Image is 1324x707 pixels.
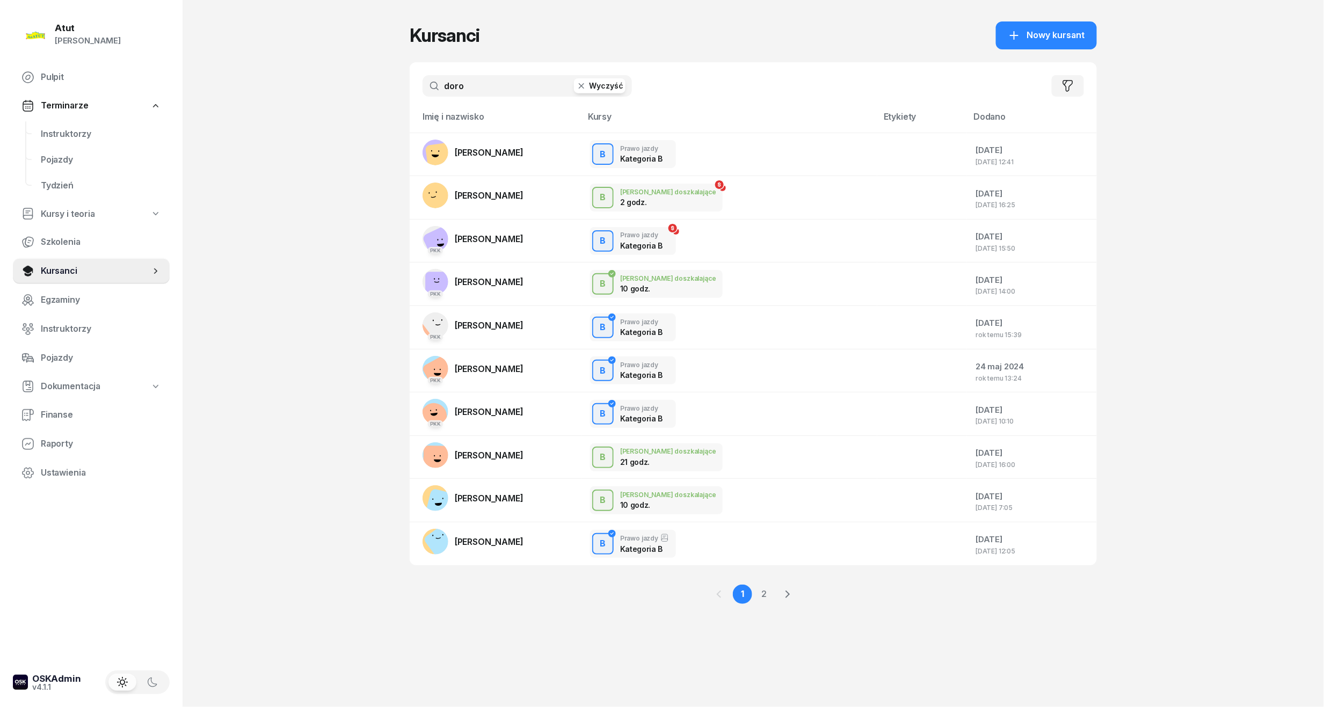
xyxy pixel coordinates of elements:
[13,287,170,313] a: Egzaminy
[13,431,170,457] a: Raporty
[13,64,170,90] a: Pulpit
[592,447,614,468] button: B
[996,21,1097,49] button: Nowy kursant
[592,490,614,511] button: B
[592,187,614,208] button: B
[620,448,716,455] div: [PERSON_NAME] doszkalające
[13,258,170,284] a: Kursanci
[423,399,523,425] a: PKK[PERSON_NAME]
[41,235,161,249] span: Szkolenia
[620,544,669,553] div: Kategoria B
[976,316,1088,330] div: [DATE]
[592,273,614,295] button: B
[32,674,81,683] div: OSKAdmin
[620,457,676,467] div: 21 godz.
[976,143,1088,157] div: [DATE]
[976,331,1088,338] div: rok temu 15:39
[455,276,523,287] span: [PERSON_NAME]
[423,183,523,208] a: [PERSON_NAME]
[620,275,716,282] div: [PERSON_NAME] doszkalające
[620,198,676,207] div: 2 godz.
[620,370,663,380] div: Kategoria B
[13,229,170,255] a: Szkolenia
[13,402,170,428] a: Finanse
[976,288,1088,295] div: [DATE] 14:00
[455,450,523,461] span: [PERSON_NAME]
[976,446,1088,460] div: [DATE]
[620,534,669,542] div: Prawo jazdy
[32,121,170,147] a: Instruktorzy
[55,34,121,48] div: [PERSON_NAME]
[574,78,625,93] button: Wyczyść
[976,360,1088,374] div: 24 maj 2024
[410,26,479,45] h1: Kursanci
[455,536,523,547] span: [PERSON_NAME]
[455,363,523,374] span: [PERSON_NAME]
[455,234,523,244] span: [PERSON_NAME]
[41,70,161,84] span: Pulpit
[596,145,610,164] div: B
[596,535,610,553] div: B
[423,140,523,165] a: [PERSON_NAME]
[620,145,663,152] div: Prawo jazdy
[13,675,28,690] img: logo-xs-dark@2x.png
[32,173,170,199] a: Tydzień
[620,327,663,337] div: Kategoria B
[596,405,610,423] div: B
[976,403,1088,417] div: [DATE]
[620,231,663,238] div: Prawo jazdy
[455,320,523,331] span: [PERSON_NAME]
[976,158,1088,165] div: [DATE] 12:41
[620,318,663,325] div: Prawo jazdy
[592,403,614,425] button: B
[41,153,161,167] span: Pojazdy
[596,448,610,467] div: B
[41,408,161,422] span: Finanse
[13,345,170,371] a: Pojazdy
[976,418,1088,425] div: [DATE] 10:10
[592,230,614,252] button: B
[592,533,614,555] button: B
[620,491,716,498] div: [PERSON_NAME] doszkalające
[41,293,161,307] span: Egzaminy
[423,356,523,382] a: PKK[PERSON_NAME]
[41,127,161,141] span: Instruktorzy
[976,245,1088,252] div: [DATE] 15:50
[620,188,716,195] div: [PERSON_NAME] doszkalające
[976,461,1088,468] div: [DATE] 16:00
[976,375,1088,382] div: rok temu 13:24
[976,490,1088,504] div: [DATE]
[428,333,443,340] div: PKK
[41,207,95,221] span: Kursy i teoria
[620,361,663,368] div: Prawo jazdy
[423,75,632,97] input: Szukaj
[592,317,614,338] button: B
[976,201,1088,208] div: [DATE] 16:25
[620,405,663,412] div: Prawo jazdy
[596,188,610,207] div: B
[13,202,170,227] a: Kursy i teoria
[41,351,161,365] span: Pojazdy
[13,316,170,342] a: Instruktorzy
[592,143,614,165] button: B
[41,264,150,278] span: Kursanci
[41,322,161,336] span: Instruktorzy
[620,500,676,509] div: 10 godz.
[620,241,663,250] div: Kategoria B
[620,414,663,423] div: Kategoria B
[877,110,967,133] th: Etykiety
[41,466,161,480] span: Ustawienia
[596,362,610,380] div: B
[733,585,752,604] a: 1
[976,273,1088,287] div: [DATE]
[1027,28,1085,42] span: Nowy kursant
[592,360,614,381] button: B
[13,460,170,486] a: Ustawienia
[428,247,443,254] div: PKK
[455,190,523,201] span: [PERSON_NAME]
[455,493,523,504] span: [PERSON_NAME]
[410,110,581,133] th: Imię i nazwisko
[976,533,1088,546] div: [DATE]
[13,374,170,399] a: Dokumentacja
[976,548,1088,555] div: [DATE] 12:05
